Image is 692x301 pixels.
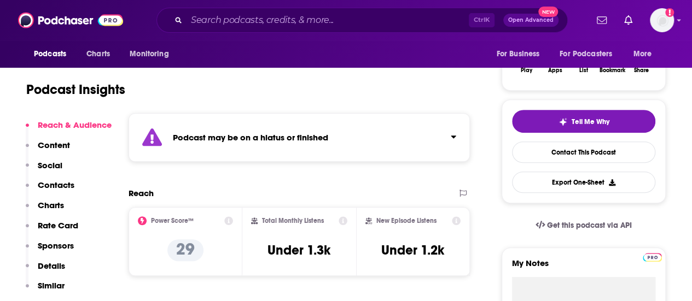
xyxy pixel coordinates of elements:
a: Get this podcast via API [527,212,641,239]
button: open menu [26,44,80,64]
button: open menu [489,44,553,64]
span: Podcasts [34,46,66,62]
p: Rate Card [38,220,78,231]
p: Sponsors [38,240,74,251]
span: Open Advanced [508,17,554,23]
p: Content [38,140,70,150]
button: Rate Card [26,220,78,240]
a: Charts [79,44,117,64]
button: Content [26,140,70,160]
button: open menu [122,44,183,64]
img: tell me why sparkle [559,117,567,126]
div: Bookmark [600,67,625,74]
button: Sponsors [26,240,74,261]
label: My Notes [512,258,655,277]
span: Charts [86,46,110,62]
a: Show notifications dropdown [592,11,611,29]
span: More [633,46,652,62]
a: Pro website [643,251,662,262]
div: List [579,67,588,74]
strong: Podcast may be on a hiatus or finished [173,132,328,143]
button: tell me why sparkleTell Me Why [512,110,655,133]
button: Export One-Sheet [512,172,655,193]
button: Details [26,261,65,281]
span: Tell Me Why [572,117,609,126]
input: Search podcasts, credits, & more... [187,11,469,29]
img: Podchaser - Follow, Share and Rate Podcasts [18,10,123,31]
p: Reach & Audience [38,120,112,130]
img: Podchaser Pro [643,253,662,262]
p: Details [38,261,65,271]
div: Share [633,67,648,74]
section: Click to expand status details [129,113,470,162]
button: open menu [626,44,666,64]
button: Charts [26,200,64,220]
h1: Podcast Insights [26,81,125,98]
span: For Business [496,46,539,62]
button: Contacts [26,180,74,200]
p: Contacts [38,180,74,190]
h3: Under 1.2k [381,242,444,258]
button: Show profile menu [650,8,674,32]
div: Apps [548,67,562,74]
button: Reach & Audience [26,120,112,140]
h2: New Episode Listens [376,217,437,225]
p: Similar [38,280,65,291]
span: Get this podcast via API [547,221,632,230]
h3: Under 1.3k [268,242,330,258]
span: Logged in as sydneymorris_books [650,8,674,32]
h2: Total Monthly Listens [262,217,324,225]
h2: Power Score™ [151,217,194,225]
span: Ctrl K [469,13,495,27]
p: Charts [38,200,64,210]
span: For Podcasters [560,46,612,62]
span: Monitoring [130,46,168,62]
div: Search podcasts, credits, & more... [156,8,568,33]
span: New [538,7,558,17]
button: Similar [26,280,65,300]
p: Social [38,160,62,170]
img: User Profile [650,8,674,32]
button: Open AdvancedNew [503,14,559,27]
a: Show notifications dropdown [620,11,637,29]
h2: Reach [129,188,154,198]
button: Social [26,160,62,180]
a: Contact This Podcast [512,141,655,163]
svg: Add a profile image [665,8,674,17]
div: Play [521,67,532,74]
p: 29 [167,239,203,261]
button: open menu [553,44,628,64]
